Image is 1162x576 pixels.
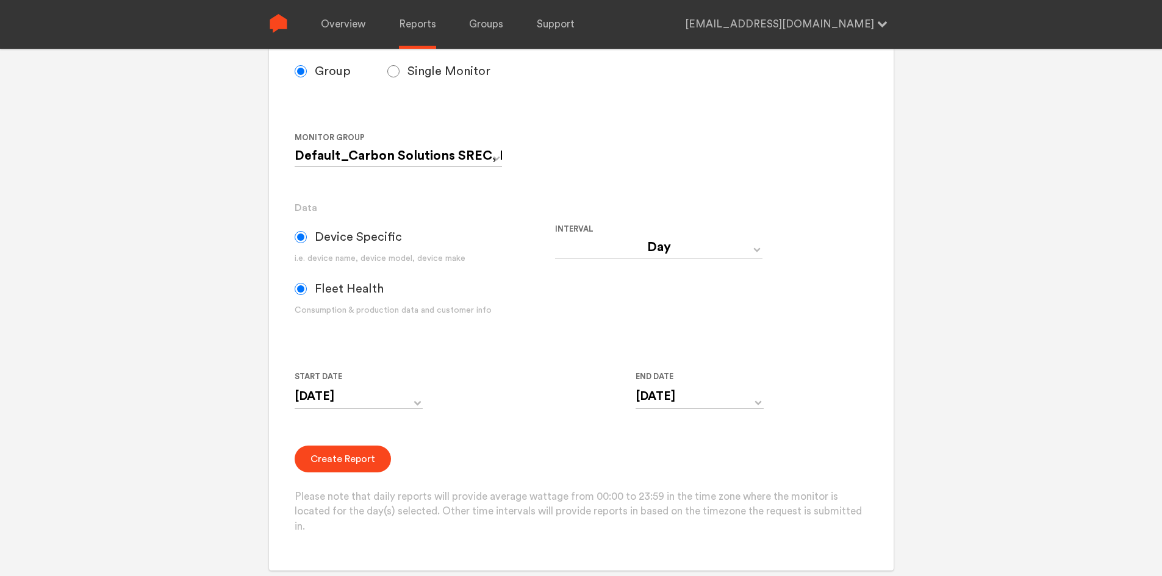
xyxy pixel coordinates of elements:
img: Sense Logo [269,14,288,33]
input: Group [295,65,307,77]
label: Interval [555,222,806,236]
span: Device Specific [315,230,402,244]
h3: Data [295,201,867,215]
p: Please note that daily reports will provide average wattage from 00:00 to 23:59 in the time zone ... [295,489,867,535]
input: Device Specific [295,231,307,243]
label: Start Date [295,369,413,384]
span: Fleet Health [315,282,384,296]
label: Monitor Group [295,130,506,145]
span: Group [315,64,351,79]
input: Single Monitor [387,65,400,77]
div: i.e. device name, device model, device make [295,252,555,265]
label: End Date [636,369,754,384]
div: Consumption & production data and customer info [295,304,555,317]
input: Fleet Health [295,283,307,295]
button: Create Report [295,446,391,472]
span: Single Monitor [407,64,490,79]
